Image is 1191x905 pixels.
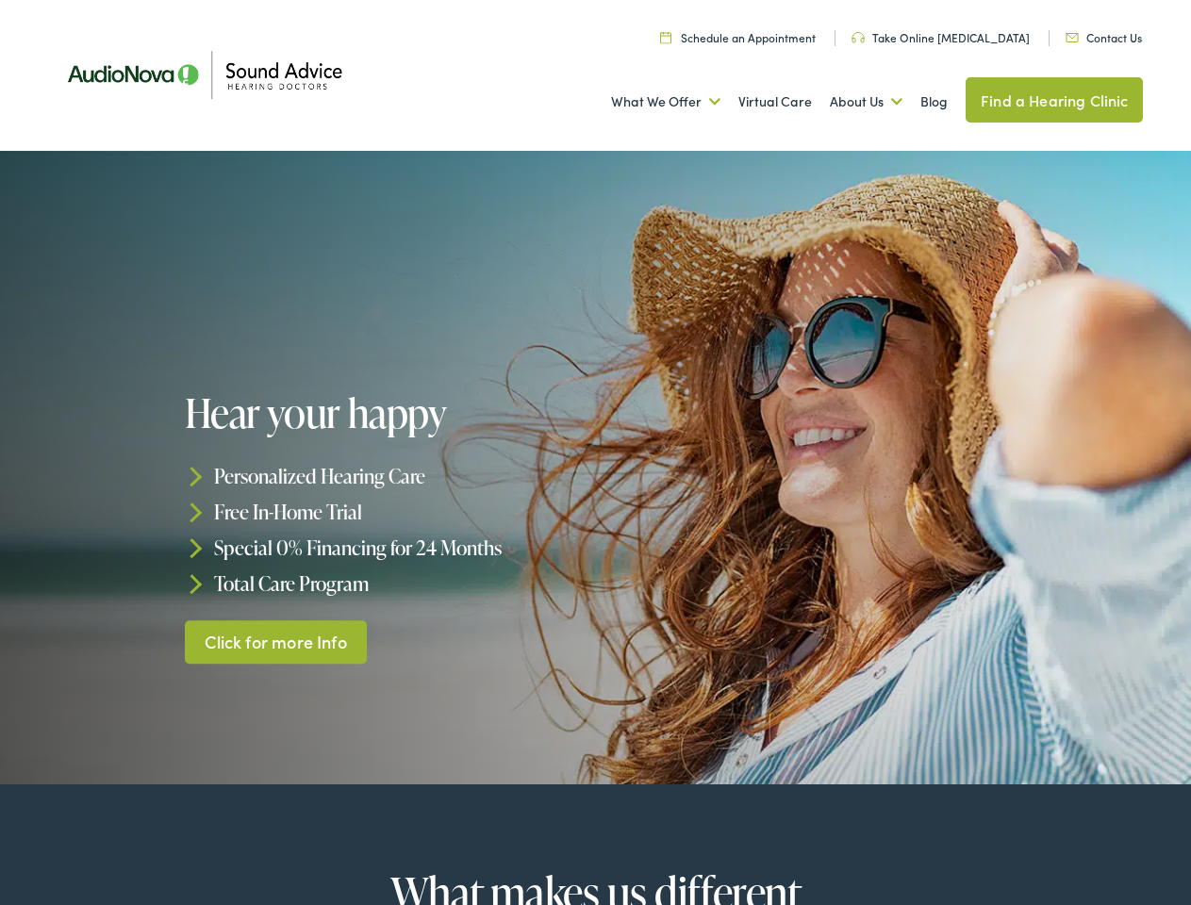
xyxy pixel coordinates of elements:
a: What We Offer [611,67,720,137]
a: Schedule an Appointment [660,29,816,45]
a: Contact Us [1066,29,1142,45]
a: About Us [830,67,902,137]
li: Total Care Program [185,566,602,601]
li: Free In-Home Trial [185,494,602,530]
img: Icon representing mail communication in a unique green color, indicative of contact or communicat... [1066,33,1079,42]
a: Virtual Care [738,67,812,137]
li: Personalized Hearing Care [185,458,602,494]
a: Find a Hearing Clinic [966,77,1143,123]
img: Headphone icon in a unique green color, suggesting audio-related services or features. [852,32,865,43]
a: Take Online [MEDICAL_DATA] [852,29,1030,45]
a: Click for more Info [185,620,368,665]
h1: Hear your happy [185,391,602,435]
a: Blog [920,67,948,137]
img: Calendar icon in a unique green color, symbolizing scheduling or date-related features. [660,31,671,43]
li: Special 0% Financing for 24 Months [185,530,602,566]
